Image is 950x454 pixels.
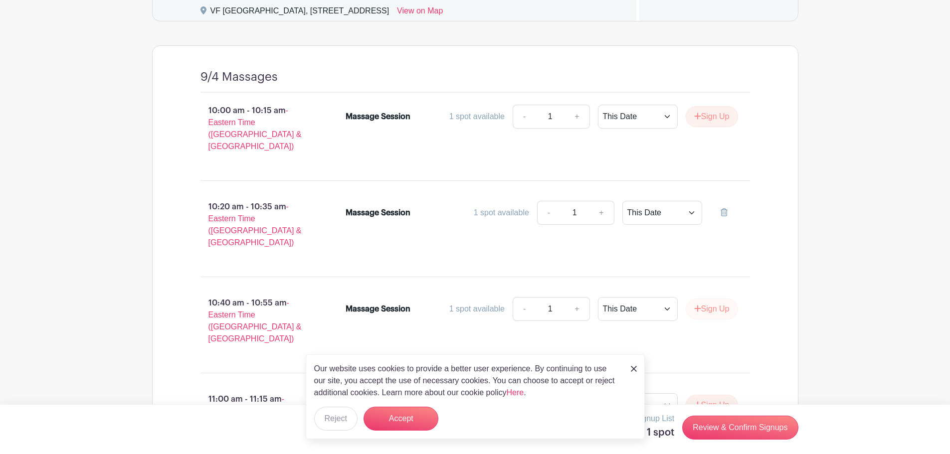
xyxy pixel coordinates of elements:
[513,105,536,129] a: -
[185,389,330,445] p: 11:00 am - 11:15 am
[397,5,443,21] a: View on Map
[200,70,278,84] h4: 9/4 Massages
[507,388,524,397] a: Here
[210,5,389,21] div: VF [GEOGRAPHIC_DATA], [STREET_ADDRESS]
[565,297,589,321] a: +
[682,416,798,440] a: Review & Confirm Signups
[314,363,620,399] p: Our website uses cookies to provide a better user experience. By continuing to use our site, you ...
[346,303,410,315] div: Massage Session
[537,201,560,225] a: -
[513,297,536,321] a: -
[185,293,330,349] p: 10:40 am - 10:55 am
[449,303,505,315] div: 1 spot available
[565,105,589,129] a: +
[346,207,410,219] div: Massage Session
[635,427,674,439] h5: 1 spot
[686,299,738,319] button: Sign Up
[364,407,438,431] button: Accept
[631,366,637,372] img: close_button-5f87c8562297e5c2d7936805f587ecaba9071eb48480494691a3f1689db116b3.svg
[185,197,330,253] p: 10:20 am - 10:35 am
[449,111,505,123] div: 1 spot available
[474,207,529,219] div: 1 spot available
[686,106,738,127] button: Sign Up
[686,395,738,416] button: Sign Up
[635,413,674,425] p: Signup List
[185,101,330,156] p: 10:00 am - 10:15 am
[314,407,358,431] button: Reject
[589,201,614,225] a: +
[346,111,410,123] div: Massage Session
